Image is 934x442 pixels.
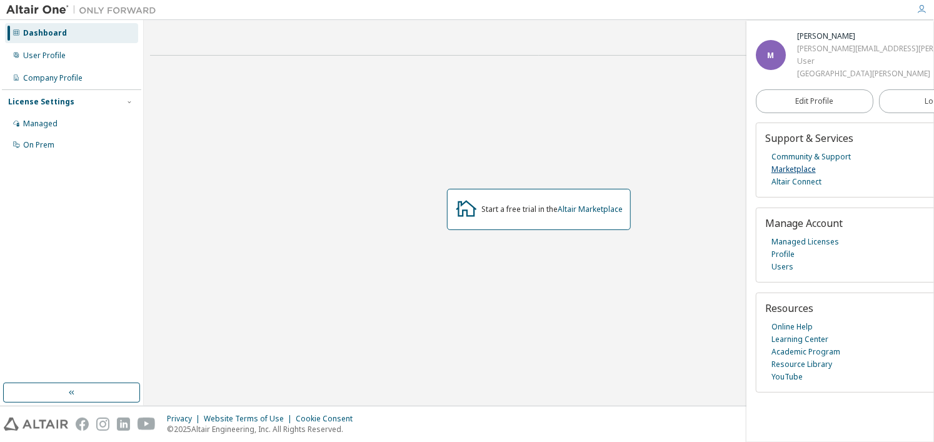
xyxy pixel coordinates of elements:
a: YouTube [771,371,803,383]
a: Profile [771,248,795,261]
a: Edit Profile [756,89,873,113]
a: Altair Connect [771,176,821,188]
span: Edit Profile [796,96,834,106]
span: Support & Services [765,131,853,145]
a: Resource Library [771,358,832,371]
img: facebook.svg [76,418,89,431]
img: altair_logo.svg [4,418,68,431]
span: M [768,50,775,61]
a: Users [771,261,793,273]
div: Privacy [167,414,204,424]
a: Community & Support [771,151,851,163]
div: Website Terms of Use [204,414,296,424]
a: Online Help [771,321,813,333]
a: Marketplace [771,163,816,176]
a: Learning Center [771,333,828,346]
div: Dashboard [23,28,67,38]
div: Managed [23,119,58,129]
div: Company Profile [23,73,83,83]
img: linkedin.svg [117,418,130,431]
a: Academic Program [771,346,840,358]
img: instagram.svg [96,418,109,431]
div: Cookie Consent [296,414,360,424]
img: Altair One [6,4,163,16]
div: User Profile [23,51,66,61]
a: Managed Licenses [771,236,839,248]
div: License Settings [8,97,74,107]
div: On Prem [23,140,54,150]
span: Resources [765,301,813,315]
img: youtube.svg [138,418,156,431]
span: Manage Account [765,216,843,230]
p: © 2025 Altair Engineering, Inc. All Rights Reserved. [167,424,360,434]
a: Altair Marketplace [558,204,623,214]
div: Start a free trial in the [481,204,623,214]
